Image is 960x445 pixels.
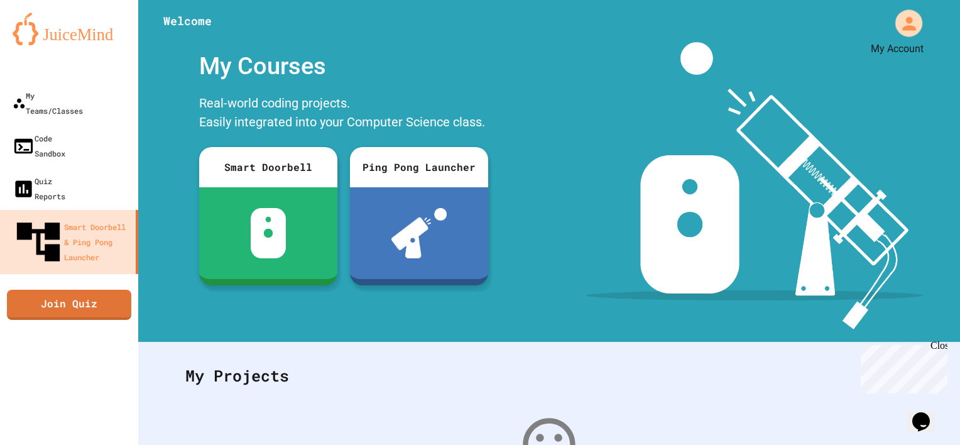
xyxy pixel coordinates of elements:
iframe: chat widget [856,340,947,393]
div: Quiz Reports [13,173,65,204]
img: banner-image-my-projects.png [586,42,923,329]
div: My Teams/Classes [13,88,83,118]
div: Code Sandbox [13,131,65,161]
div: Smart Doorbell & Ping Pong Launcher [13,216,131,268]
div: Real-world coding projects. Easily integrated into your Computer Science class. [193,91,494,138]
div: My Projects [173,351,925,400]
div: Smart Doorbell [199,147,337,187]
div: My Courses [193,42,494,91]
img: logo-orange.svg [13,13,126,45]
img: ppl-with-ball.png [391,208,447,258]
div: Ping Pong Launcher [350,147,488,187]
div: My Account [880,6,926,40]
a: Join Quiz [7,290,131,320]
iframe: chat widget [907,395,947,432]
img: sdb-white.svg [251,208,286,258]
div: Chat with us now!Close [5,5,87,80]
div: My Account [871,41,924,57]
